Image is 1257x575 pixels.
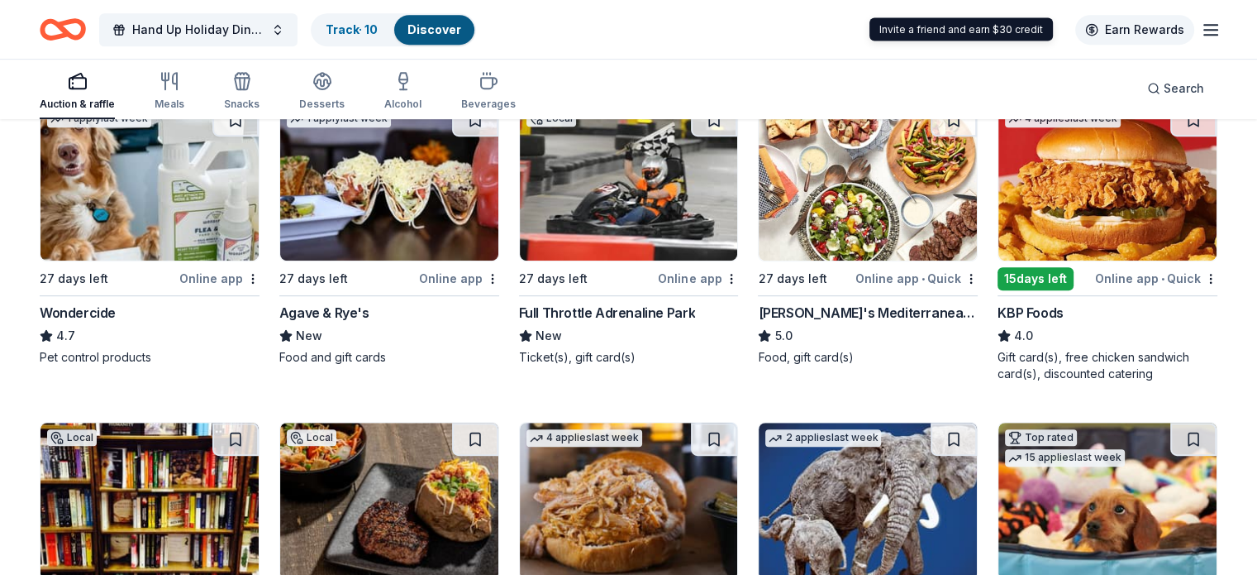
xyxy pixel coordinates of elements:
a: Image for Wondercide1 applylast week27 days leftOnline appWondercide4.7Pet control products [40,103,259,366]
div: 15 days left [998,267,1074,290]
div: Beverages [461,98,516,111]
button: Desserts [299,65,345,119]
button: Snacks [224,65,259,119]
button: Meals [155,65,184,119]
div: 27 days left [279,269,348,289]
span: • [1161,272,1164,285]
span: • [921,272,925,285]
div: 27 days left [758,269,826,289]
div: Agave & Rye's [279,303,369,323]
button: Alcohol [384,65,421,119]
div: Online app Quick [855,268,978,289]
a: Track· 10 [326,22,378,36]
button: Track· 10Discover [311,13,476,46]
img: Image for Taziki's Mediterranean Cafe [759,103,977,261]
a: Home [40,10,86,49]
div: KBP Foods [998,303,1063,323]
span: Hand Up Holiday Dinner and Auction [132,20,264,40]
div: Meals [155,98,184,111]
button: Hand Up Holiday Dinner and Auction [99,13,298,46]
div: Alcohol [384,98,421,111]
a: Image for Taziki's Mediterranean Cafe27 days leftOnline app•Quick[PERSON_NAME]'s Mediterranean Ca... [758,103,978,366]
button: Beverages [461,65,516,119]
span: 5.0 [774,326,792,346]
div: Snacks [224,98,259,111]
img: Image for Full Throttle Adrenaline Park [520,103,738,261]
a: Earn Rewards [1075,15,1194,45]
a: Discover [407,22,461,36]
div: Ticket(s), gift card(s) [519,349,739,366]
div: 15 applies last week [1005,449,1125,467]
span: New [536,326,562,346]
div: Auction & raffle [40,98,115,111]
div: Top rated [1005,429,1077,446]
div: 27 days left [40,269,108,289]
div: 4 applies last week [526,429,642,447]
div: Wondercide [40,303,116,323]
div: Invite a friend and earn $30 credit [869,18,1053,41]
span: 4.0 [1014,326,1033,346]
div: Online app [179,268,259,289]
a: Image for Agave & Rye's1 applylast week27 days leftOnline appAgave & Rye'sNewFood and gift cards [279,103,499,366]
div: Food and gift cards [279,349,499,366]
div: Food, gift card(s) [758,349,978,366]
div: Full Throttle Adrenaline Park [519,303,695,323]
div: Local [287,429,336,446]
div: Online app Quick [1095,268,1217,289]
div: 27 days left [519,269,588,289]
button: Search [1134,72,1217,105]
span: New [296,326,322,346]
span: 4.7 [56,326,75,346]
img: Image for KBP Foods [998,103,1217,261]
div: 2 applies last week [765,429,881,447]
div: Online app [419,268,499,289]
img: Image for Wondercide [40,103,259,261]
div: [PERSON_NAME]'s Mediterranean Cafe [758,303,978,323]
div: Gift card(s), free chicken sandwich card(s), discounted catering [998,349,1217,382]
span: Search [1164,79,1204,98]
div: Pet control products [40,349,259,366]
img: Image for Agave & Rye's [280,103,498,261]
button: Auction & raffle [40,65,115,119]
div: Local [47,429,97,446]
a: Image for Full Throttle Adrenaline ParkLocal27 days leftOnline appFull Throttle Adrenaline ParkNe... [519,103,739,366]
div: Desserts [299,98,345,111]
a: Image for KBP Foods4 applieslast week15days leftOnline app•QuickKBP Foods4.0Gift card(s), free ch... [998,103,1217,382]
div: Online app [658,268,738,289]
